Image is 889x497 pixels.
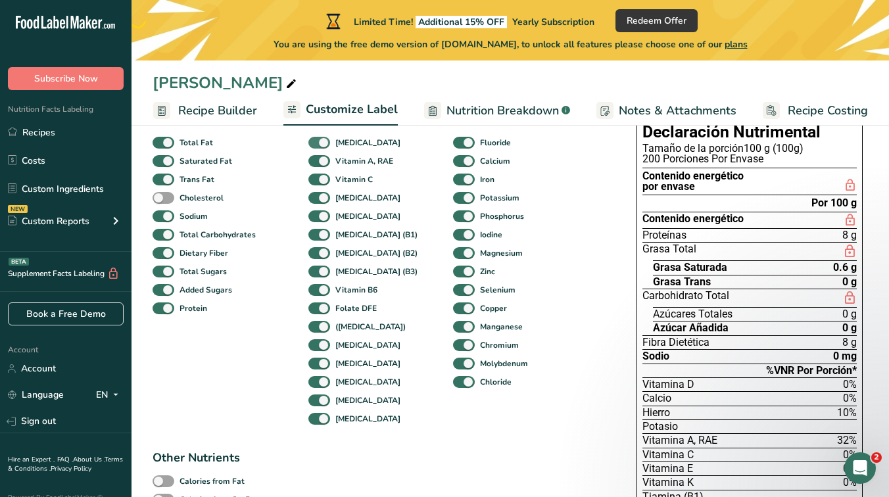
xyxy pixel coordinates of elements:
[424,96,570,126] a: Nutrition Breakdown
[8,455,123,473] a: Terms & Conditions .
[596,96,736,126] a: Notes & Attachments
[837,434,857,446] span: 32%
[51,464,91,473] a: Privacy Policy
[642,214,744,227] span: Contenido energético
[335,376,400,388] b: [MEDICAL_DATA]
[274,37,748,51] span: You are using the free demo version of [DOMAIN_NAME], to unlock all features please choose one of...
[153,96,257,126] a: Recipe Builder
[335,358,400,369] b: [MEDICAL_DATA]
[842,230,857,241] span: 8 g
[8,205,28,213] div: NEW
[335,155,393,167] b: Vitamin A, RAE
[180,302,207,314] b: Protein
[788,102,868,120] span: Recipe Costing
[642,244,696,259] span: Grasa Total
[180,475,245,487] b: Calories from Fat
[324,13,594,29] div: Limited Time!
[843,392,857,404] span: 0%
[335,174,373,185] b: Vitamin C
[180,137,213,149] b: Total Fat
[725,38,748,51] span: plans
[335,302,377,314] b: Folate DFE
[335,192,400,204] b: [MEDICAL_DATA]
[653,309,733,319] span: Azúcares Totales
[642,154,857,164] div: 200 Porciones Por Envase
[178,102,257,120] span: Recipe Builder
[480,358,528,369] b: Molybdenum
[8,67,124,90] button: Subscribe Now
[642,142,744,154] span: Tamaño de la porción
[446,102,559,120] span: Nutrition Breakdown
[8,214,89,228] div: Custom Reports
[335,247,418,259] b: [MEDICAL_DATA] (B2)
[842,277,857,287] span: 0 g
[653,323,729,333] span: Azúcar Añadida
[642,230,686,241] span: Proteínas
[642,393,671,404] span: Calcio
[8,383,64,406] a: Language
[871,452,882,463] span: 2
[180,284,232,296] b: Added Sugars
[335,413,400,425] b: [MEDICAL_DATA]
[335,321,406,333] b: ([MEDICAL_DATA])
[833,262,857,273] span: 0.6 g
[480,284,516,296] b: Selenium
[180,247,228,259] b: Dietary Fiber
[8,302,124,325] a: Book a Free Demo
[335,266,418,277] b: [MEDICAL_DATA] (B3)
[642,291,729,306] span: Carbohidrato Total
[180,155,232,167] b: Saturated Fat
[843,476,857,488] span: 0%
[843,462,857,475] span: 0%
[642,364,857,377] div: %VNR Por Porción*
[153,71,299,95] div: [PERSON_NAME]
[619,102,736,120] span: Notes & Attachments
[642,124,857,141] h1: Declaración Nutrimental
[653,277,711,287] span: Grasa Trans
[335,210,400,222] b: [MEDICAL_DATA]
[73,455,105,464] a: About Us .
[642,379,694,390] span: Vitamina D
[615,9,698,32] button: Redeem Offer
[811,198,857,208] div: Por 100 g
[416,16,507,28] span: Additional 15% OFF
[642,477,694,488] span: Vitamina K
[480,266,495,277] b: Zinc
[843,378,857,390] span: 0%
[642,408,670,418] span: Hierro
[306,101,398,118] span: Customize Label
[180,174,214,185] b: Trans Fat
[480,192,519,204] b: Potassium
[512,16,594,28] span: Yearly Subscription
[653,262,727,273] span: Grasa Saturada
[627,14,686,28] span: Redeem Offer
[480,155,510,167] b: Calcium
[480,137,511,149] b: Fluoride
[844,452,876,484] iframe: Intercom live chat
[96,387,124,403] div: EN
[480,321,523,333] b: Manganese
[34,72,98,85] span: Subscribe Now
[642,143,857,154] div: 100 g (100g)
[843,448,857,461] span: 0%
[642,337,709,348] span: Fibra Dietética
[153,449,264,467] div: Other Nutrients
[283,95,398,126] a: Customize Label
[642,421,678,432] span: Potasio
[180,210,208,222] b: Sodium
[480,229,502,241] b: Iodine
[763,96,868,126] a: Recipe Costing
[180,266,227,277] b: Total Sugars
[8,455,55,464] a: Hire an Expert .
[9,258,29,266] div: BETA
[480,247,523,259] b: Magnesium
[642,351,669,362] span: Sodio
[642,171,744,193] div: Contenido energético por envase
[642,463,693,474] span: Vitamina E
[842,337,857,348] span: 8 g
[842,323,857,333] span: 0 g
[833,351,857,362] span: 0 mg
[335,394,400,406] b: [MEDICAL_DATA]
[642,450,694,460] span: Vitamina C
[480,339,519,351] b: Chromium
